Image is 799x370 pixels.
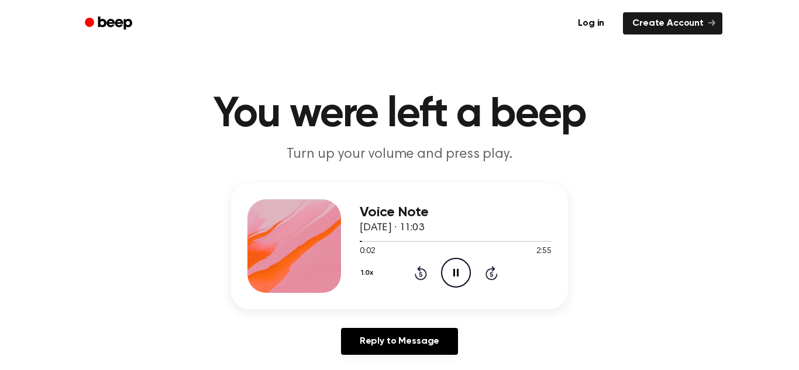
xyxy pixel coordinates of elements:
[360,205,552,220] h3: Voice Note
[623,12,722,34] a: Create Account
[360,263,377,283] button: 1.0x
[536,245,552,258] span: 2:55
[566,10,616,37] a: Log in
[360,223,424,233] span: [DATE] · 11:03
[100,94,699,136] h1: You were left a beep
[175,145,624,164] p: Turn up your volume and press play.
[341,328,458,355] a: Reply to Message
[360,245,375,258] span: 0:02
[77,12,143,35] a: Beep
